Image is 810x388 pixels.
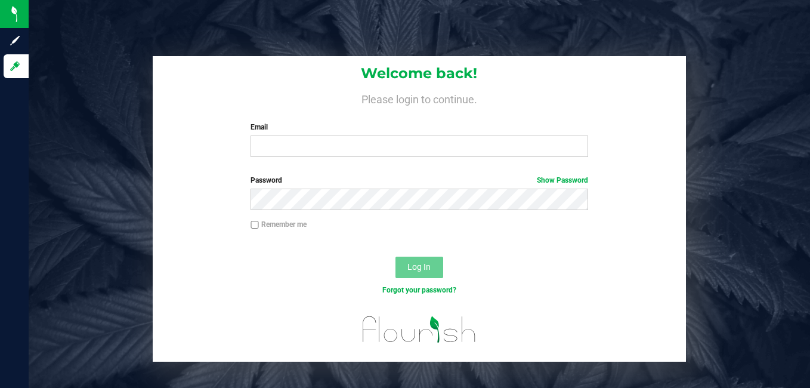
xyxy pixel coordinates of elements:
[251,219,307,230] label: Remember me
[153,66,685,81] h1: Welcome back!
[9,60,21,72] inline-svg: Log in
[153,91,685,105] h4: Please login to continue.
[251,221,259,229] input: Remember me
[407,262,431,272] span: Log In
[537,176,588,184] a: Show Password
[353,308,486,351] img: flourish_logo.svg
[251,176,282,184] span: Password
[9,35,21,47] inline-svg: Sign up
[382,286,456,294] a: Forgot your password?
[251,122,588,133] label: Email
[395,257,443,278] button: Log In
